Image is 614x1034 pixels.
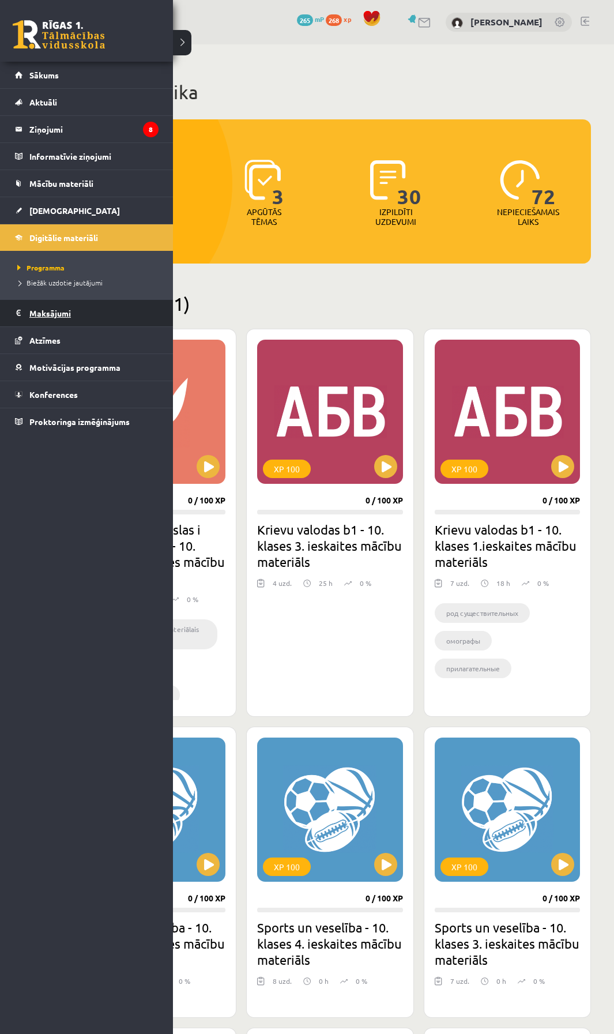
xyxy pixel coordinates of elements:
[29,416,130,427] span: Proktoringa izmēģinājums
[450,976,469,993] div: 7 uzd.
[29,97,57,107] span: Aktuāli
[15,408,159,435] a: Proktoringa izmēģinājums
[532,160,556,207] span: 72
[440,858,488,876] div: XP 100
[356,976,367,986] p: 0 %
[496,578,510,588] p: 18 h
[470,16,543,28] a: [PERSON_NAME]
[397,160,421,207] span: 30
[257,521,402,570] h2: Krievu valodas b1 - 10. klases 3. ieskaites mācību materiāls
[242,207,287,227] p: Apgūtās tēmas
[273,578,292,595] div: 4 uzd.
[15,62,159,88] a: Sākums
[263,858,311,876] div: XP 100
[29,143,159,170] legend: Informatīvie ziņojumi
[29,335,61,345] span: Atzīmes
[263,460,311,478] div: XP 100
[29,300,159,326] legend: Maksājumi
[319,578,333,588] p: 25 h
[370,160,406,200] img: icon-completed-tasks-ad58ae20a441b2904462921112bc710f1caf180af7a3daa7317a5a94f2d26646.svg
[450,578,469,595] div: 7 uzd.
[13,20,105,49] a: Rīgas 1. Tālmācības vidusskola
[15,224,159,251] a: Digitālie materiāli
[14,278,103,287] span: Biežāk uzdotie jautājumi
[497,207,559,227] p: Nepieciešamais laiks
[15,116,159,142] a: Ziņojumi8
[435,631,492,651] li: омографы
[273,976,292,993] div: 8 uzd.
[319,976,329,986] p: 0 h
[14,277,161,288] a: Biežāk uzdotie jautājumi
[297,14,313,26] span: 265
[435,659,511,678] li: прилагательные
[435,603,530,623] li: род существительных
[15,327,159,354] a: Atzīmes
[496,976,506,986] p: 0 h
[360,578,371,588] p: 0 %
[451,17,463,29] img: Dāvids Babans
[257,919,402,968] h2: Sports un veselība - 10. klases 4. ieskaites mācību materiāls
[272,160,284,207] span: 3
[29,116,159,142] legend: Ziņojumi
[533,976,545,986] p: 0 %
[15,170,159,197] a: Mācību materiāli
[537,578,549,588] p: 0 %
[297,14,324,24] a: 265 mP
[14,263,65,272] span: Programma
[15,197,159,224] a: [DEMOGRAPHIC_DATA]
[440,460,488,478] div: XP 100
[29,178,93,189] span: Mācību materiāli
[435,919,580,968] h2: Sports un veselība - 10. klases 3. ieskaites mācību materiāls
[143,122,159,137] i: 8
[315,14,324,24] span: mP
[15,300,159,326] a: Maksājumi
[29,205,120,216] span: [DEMOGRAPHIC_DATA]
[179,976,190,986] p: 0 %
[15,354,159,381] a: Motivācijas programma
[500,160,540,200] img: icon-clock-7be60019b62300814b6bd22b8e044499b485619524d84068768e800edab66f18.svg
[69,81,591,104] h1: Mana statistika
[326,14,357,24] a: 268 xp
[29,389,78,400] span: Konferences
[344,14,351,24] span: xp
[15,89,159,115] a: Aktuāli
[69,292,591,315] h2: Pieejamie (11)
[435,521,580,570] h2: Krievu valodas b1 - 10. klases 1.ieskaites mācību materiāls
[15,143,159,170] a: Informatīvie ziņojumi
[29,70,59,80] span: Sākums
[187,594,198,604] p: 0 %
[15,381,159,408] a: Konferences
[29,232,98,243] span: Digitālie materiāli
[244,160,281,200] img: icon-learned-topics-4a711ccc23c960034f471b6e78daf4a3bad4a20eaf4de84257b87e66633f6470.svg
[29,362,120,373] span: Motivācijas programma
[14,262,161,273] a: Programma
[374,207,419,227] p: Izpildīti uzdevumi
[326,14,342,26] span: 268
